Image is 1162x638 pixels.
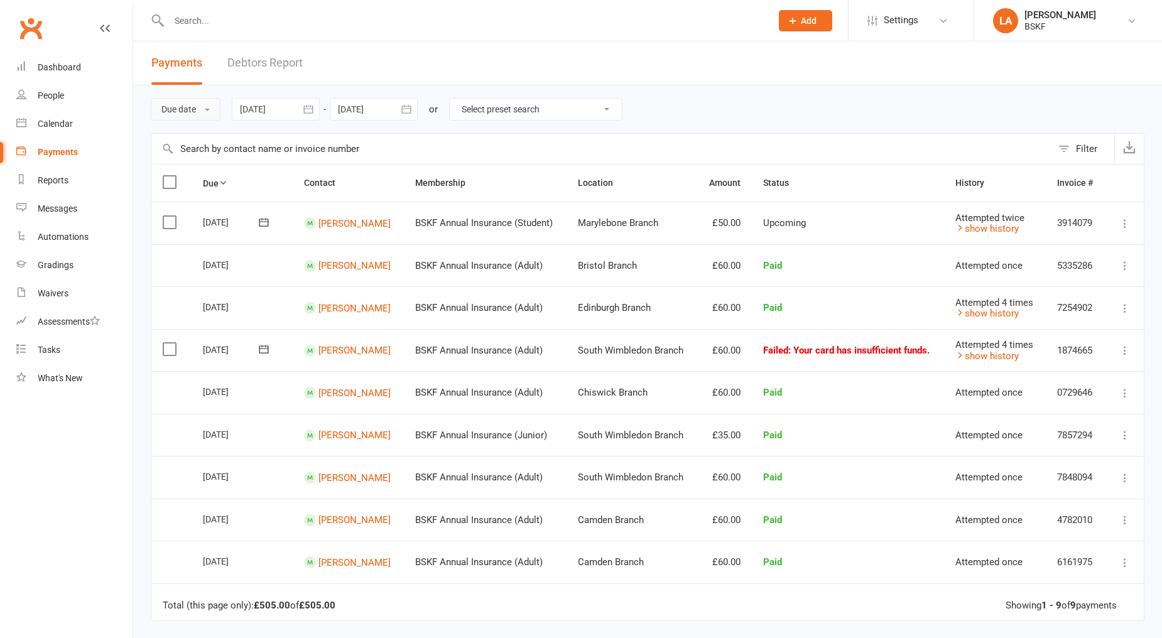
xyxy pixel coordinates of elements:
[38,345,60,355] div: Tasks
[203,340,261,359] div: [DATE]
[697,244,751,287] td: £60.00
[955,430,1023,441] span: Attempted once
[955,387,1023,398] span: Attempted once
[567,414,697,457] td: South Wimbledon Branch
[38,62,81,72] div: Dashboard
[38,373,83,383] div: What's New
[1076,141,1097,156] div: Filter
[884,6,918,35] span: Settings
[151,41,202,85] button: Payments
[16,138,133,166] a: Payments
[318,472,391,483] a: [PERSON_NAME]
[788,345,930,356] span: : Your card has insufficient funds.
[16,336,133,364] a: Tasks
[763,430,782,441] span: Paid
[955,339,1033,350] span: Attempted 4 times
[567,499,697,541] td: Camden Branch
[1046,202,1105,244] td: 3914079
[415,430,547,441] span: BSKF Annual Insurance (Junior)
[955,260,1023,271] span: Attempted once
[1024,9,1096,21] div: [PERSON_NAME]
[203,424,261,444] div: [DATE]
[203,382,261,401] div: [DATE]
[415,472,543,483] span: BSKF Annual Insurance (Adult)
[16,110,133,138] a: Calendar
[299,600,335,611] strong: £505.00
[165,12,763,30] input: Search...
[955,223,1019,234] a: show history
[752,165,944,202] th: Status
[203,212,261,232] div: [DATE]
[227,41,303,85] a: Debtors Report
[993,8,1018,33] div: LA
[779,10,832,31] button: Add
[697,499,751,541] td: £60.00
[203,467,261,486] div: [DATE]
[697,371,751,414] td: £60.00
[567,371,697,414] td: Chiswick Branch
[763,514,782,526] span: Paid
[16,308,133,336] a: Assessments
[567,165,697,202] th: Location
[567,456,697,499] td: South Wimbledon Branch
[763,387,782,398] span: Paid
[203,297,261,316] div: [DATE]
[404,165,567,202] th: Membership
[955,212,1024,224] span: Attempted twice
[16,223,133,251] a: Automations
[38,232,89,242] div: Automations
[415,387,543,398] span: BSKF Annual Insurance (Adult)
[38,260,73,270] div: Gradings
[955,472,1023,483] span: Attempted once
[1046,541,1105,583] td: 6161975
[955,350,1019,362] a: show history
[151,98,220,121] button: Due date
[16,251,133,279] a: Gradings
[763,472,782,483] span: Paid
[293,165,404,202] th: Contact
[318,514,391,526] a: [PERSON_NAME]
[415,556,543,568] span: BSKF Annual Insurance (Adult)
[16,195,133,223] a: Messages
[38,147,78,157] div: Payments
[567,286,697,329] td: Edinburgh Branch
[16,279,133,308] a: Waivers
[567,329,697,372] td: South Wimbledon Branch
[1070,600,1076,611] strong: 9
[16,53,133,82] a: Dashboard
[38,203,77,214] div: Messages
[1006,600,1117,611] div: Showing of payments
[955,297,1033,308] span: Attempted 4 times
[318,387,391,398] a: [PERSON_NAME]
[38,90,64,100] div: People
[151,56,202,69] span: Payments
[955,556,1023,568] span: Attempted once
[697,414,751,457] td: £35.00
[567,541,697,583] td: Camden Branch
[203,255,261,274] div: [DATE]
[1046,456,1105,499] td: 7848094
[697,165,751,202] th: Amount
[1024,21,1096,32] div: BSKF
[801,16,817,26] span: Add
[16,82,133,110] a: People
[15,13,46,44] a: Clubworx
[318,556,391,568] a: [PERSON_NAME]
[955,514,1023,526] span: Attempted once
[697,541,751,583] td: £60.00
[955,308,1019,319] a: show history
[318,345,391,356] a: [PERSON_NAME]
[415,260,543,271] span: BSKF Annual Insurance (Adult)
[944,165,1046,202] th: History
[1046,286,1105,329] td: 7254902
[763,260,782,271] span: Paid
[415,217,553,229] span: BSKF Annual Insurance (Student)
[763,345,930,356] span: Failed
[1046,329,1105,372] td: 1874665
[1041,600,1062,611] strong: 1 - 9
[203,509,261,529] div: [DATE]
[203,551,261,571] div: [DATE]
[38,316,100,327] div: Assessments
[318,217,391,229] a: [PERSON_NAME]
[16,166,133,195] a: Reports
